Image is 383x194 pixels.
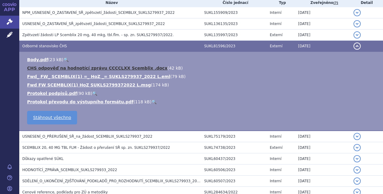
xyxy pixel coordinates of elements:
span: Odborné stanovisko ČHS [22,44,67,48]
span: 42 kB [169,66,181,70]
abbr: (?) [333,1,338,5]
span: Interní [270,157,282,161]
a: Stáhnout všechno [27,111,77,124]
span: SCEMBLIX 20, 40 MG TBL FLM - Žádost o přerušení SŘ sp. zn. SUKLS279937/2022 [22,145,170,150]
a: 🔍 [64,57,69,62]
button: detail [353,144,361,151]
button: detail [353,155,361,162]
span: 118 kB [135,99,150,104]
span: Zpětvzetí žádosti LP Scemblix 20 mg, 40 mkg, tbl.flm. - sp. zn. SUKLS279937/2022. [22,33,174,37]
td: SUKL74738/2023 [201,142,267,153]
td: SUKL155909/2023 [201,7,267,18]
td: [DATE] [295,176,350,187]
a: CHS odpověď na hodnotící zprávu CCCCLXX Scemblix .docx [27,66,167,70]
td: [DATE] [295,142,350,153]
td: SUKL60506/2023 [201,164,267,176]
li: ( ) [27,99,377,105]
span: 90 kB [79,91,91,96]
td: [DATE] [295,18,350,30]
span: HODNOTÍCÍ_ZPRÁVA_SCEMBLIX_SUKLS279933_2022 [22,168,117,172]
button: detail [353,166,361,174]
span: NPM_USNESENÍ_O_ZASTAVENÍ_SŘ_zpětvzetí_žádosti_SCEMBLIX_SUKLS279937_2022 [22,11,175,15]
span: Externí [270,44,282,48]
td: [DATE] [295,7,350,18]
a: Protokol převodu do výstupního formátu.pdf [27,99,133,104]
span: USNESENÍ_O_PŘERUŠENÍ_SŘ_na_žádost_SCEMBLIX_SUKLS279937_2022 [22,134,152,139]
button: detail [353,9,361,16]
a: Protokol podpisů.pdf [27,91,77,96]
a: 🔍 [92,91,97,96]
td: [DATE] [295,131,350,142]
span: SDĚLENÍ_O_UKONČENÍ_ZJIŠŤOVÁNÍ_PODKLADŮ_PRO_ROZHODNUTÍ_SCEMBLIX_SUKLS279933_2022 [22,179,201,183]
li: ( ) [27,90,377,96]
td: SUKL136135/2023 [201,18,267,30]
span: Důkazy opatřené SÚKL [22,157,64,161]
li: ( ) [27,74,377,80]
span: Interní [270,11,282,15]
td: [DATE] [295,41,350,52]
td: SUKL135997/2023 [201,30,267,41]
a: Body.pdf [27,57,48,62]
span: 79 kB [172,74,184,79]
span: Externí [270,145,282,150]
td: [DATE] [295,153,350,164]
td: SUKL75179/2023 [201,131,267,142]
a: Fwd FW SCEMBLIX(1) HoZ SUKLS2799372022 L.msg [27,83,151,87]
span: Interní [270,134,282,139]
button: detail [353,177,361,185]
button: detail [353,133,361,140]
td: SUKL81596/2023 [201,41,267,52]
span: Interní [270,168,282,172]
td: [DATE] [295,30,350,41]
a: 🔍 [151,99,157,104]
button: detail [353,20,361,27]
span: USNESENÍ_O_ZASTAVENÍ_SŘ_zpětvzetí_žádosti_SCEMBLIX_SUKLS279937_2022 [22,22,165,26]
li: ( ) [27,65,377,71]
span: 174 kB [153,83,167,87]
button: detail [353,31,361,39]
td: [DATE] [295,164,350,176]
li: ( ) [27,82,377,88]
span: 23 kB [50,57,62,62]
button: detail [353,42,361,50]
td: SUKL60507/2023 [201,176,267,187]
li: ( ) [27,57,377,63]
td: SUKL60437/2023 [201,153,267,164]
span: Interní [270,179,282,183]
a: Fwd_ FW_ SCEMBLIX(1) =_ HoZ _= SUKLS279937_2022 L.eml [27,74,170,79]
span: Externí [270,33,282,37]
span: Interní [270,22,282,26]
